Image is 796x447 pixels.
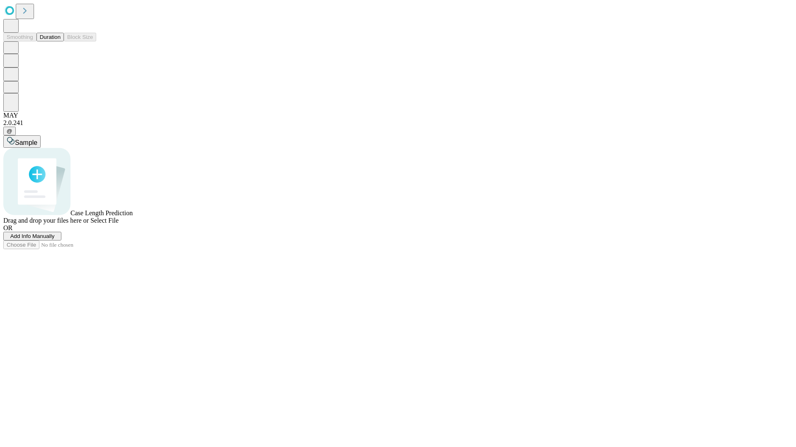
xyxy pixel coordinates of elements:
[3,232,61,240] button: Add Info Manually
[64,33,96,41] button: Block Size
[3,127,16,135] button: @
[3,224,12,231] span: OR
[3,112,793,119] div: MAY
[3,119,793,127] div: 2.0.241
[7,128,12,134] span: @
[36,33,64,41] button: Duration
[70,209,133,216] span: Case Length Prediction
[10,233,55,239] span: Add Info Manually
[3,217,89,224] span: Drag and drop your files here or
[90,217,119,224] span: Select File
[3,33,36,41] button: Smoothing
[15,139,37,146] span: Sample
[3,135,41,148] button: Sample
